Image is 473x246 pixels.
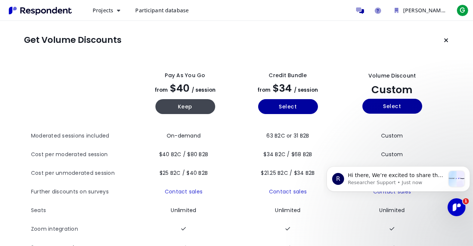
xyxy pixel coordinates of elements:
[353,3,368,18] a: Message participants
[273,81,292,95] span: $34
[165,72,205,79] div: Pay as you go
[6,4,75,17] img: Respondent
[160,169,208,177] span: $25 B2C / $40 B2B
[93,7,113,14] span: Projects
[129,4,195,17] a: Participant database
[258,86,271,94] span: from
[135,7,189,14] span: Participant database
[171,206,196,214] span: Unlimited
[294,86,318,94] span: / session
[155,99,215,114] button: Keep current yearly payg plan
[381,151,403,158] span: Custom
[372,83,413,97] span: Custom
[31,164,134,183] th: Cost per unmoderated session
[31,220,134,239] th: Zoom integration
[261,169,315,177] span: $21.25 B2C / $34 B2B
[167,132,201,139] span: On-demand
[31,201,134,220] th: Seats
[24,35,121,45] h1: Get Volume Discounts
[368,72,416,80] div: Volume Discount
[275,206,300,214] span: Unlimited
[463,198,469,204] span: 1
[165,188,203,195] a: Contact sales
[267,132,309,139] span: 63 B2C or 31 B2B
[455,4,470,17] button: G
[403,7,462,14] span: [PERSON_NAME] Team
[170,81,189,95] span: $40
[439,33,454,48] button: Keep current plan
[159,151,208,158] span: $40 B2C / $80 B2B
[381,132,403,139] span: Custom
[457,4,469,16] span: G
[389,4,452,17] button: Greta Harney Team
[31,145,134,164] th: Cost per moderated session
[31,183,134,201] th: Further discounts on surveys
[192,86,216,94] span: / session
[87,4,126,17] button: Projects
[362,99,422,114] button: Select yearly custom_static plan
[155,86,168,94] span: from
[324,151,473,226] iframe: Intercom notifications message
[448,198,466,216] iframe: Intercom live chat
[371,3,386,18] a: Help and support
[269,72,307,79] div: Credit Bundle
[269,188,307,195] a: Contact sales
[263,151,312,158] span: $34 B2C / $68 B2B
[31,127,134,145] th: Moderated sessions included
[258,99,318,114] button: Select yearly basic plan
